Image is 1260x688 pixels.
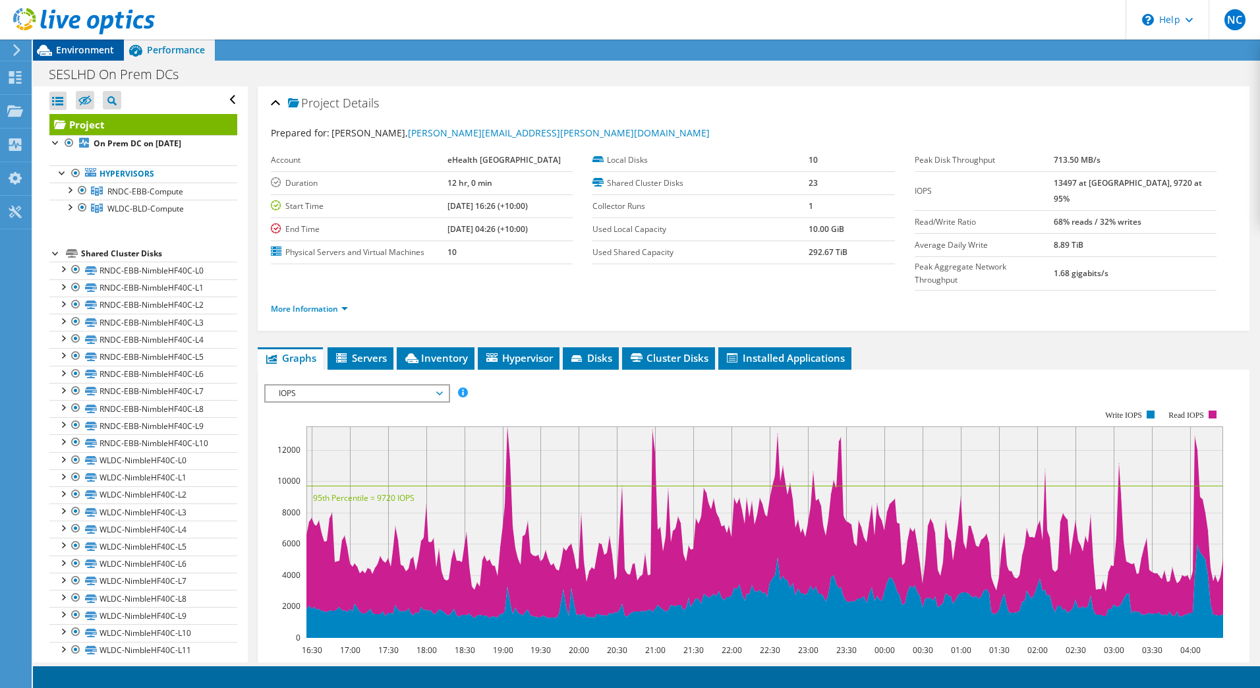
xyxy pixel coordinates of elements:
[343,95,379,111] span: Details
[49,314,237,331] a: RNDC-EBB-NimbleHF40C-L3
[592,154,809,167] label: Local Disks
[271,154,447,167] label: Account
[288,97,339,110] span: Project
[49,573,237,590] a: WLDC-NimbleHF40C-L7
[809,200,813,212] b: 1
[107,186,183,197] span: RNDC-EBB-Compute
[147,43,205,56] span: Performance
[492,645,513,656] text: 19:00
[416,645,436,656] text: 18:00
[49,469,237,486] a: WLDC-NimbleHF40C-L1
[447,246,457,258] b: 10
[56,43,114,56] span: Environment
[530,645,550,656] text: 19:30
[49,400,237,417] a: RNDC-EBB-NimbleHF40C-L8
[49,348,237,365] a: RNDC-EBB-NimbleHF40C-L5
[1054,177,1202,204] b: 13497 at [GEOGRAPHIC_DATA], 9720 at 95%
[264,351,316,364] span: Graphs
[49,331,237,348] a: RNDC-EBB-NimbleHF40C-L4
[408,127,710,139] a: [PERSON_NAME][EMAIL_ADDRESS][PERSON_NAME][DOMAIN_NAME]
[912,645,932,656] text: 00:30
[1180,645,1200,656] text: 04:00
[271,200,447,213] label: Start Time
[592,177,809,190] label: Shared Cluster Disks
[915,215,1054,229] label: Read/Write Ratio
[49,383,237,400] a: RNDC-EBB-NimbleHF40C-L7
[49,165,237,183] a: Hypervisors
[447,177,492,188] b: 12 hr, 0 min
[915,185,1054,198] label: IOPS
[49,279,237,297] a: RNDC-EBB-NimbleHF40C-L1
[1141,645,1162,656] text: 03:30
[874,645,894,656] text: 00:00
[809,177,818,188] b: 23
[49,607,237,624] a: WLDC-NimbleHF40C-L9
[49,642,237,659] a: WLDC-NimbleHF40C-L11
[683,645,703,656] text: 21:30
[447,200,528,212] b: [DATE] 16:26 (+10:00)
[49,556,237,573] a: WLDC-NimbleHF40C-L6
[49,200,237,217] a: WLDC-BLD-Compute
[721,645,741,656] text: 22:00
[809,246,847,258] b: 292.67 TiB
[447,154,561,165] b: eHealth [GEOGRAPHIC_DATA]
[49,297,237,314] a: RNDC-EBB-NimbleHF40C-L2
[1142,14,1154,26] svg: \n
[629,351,708,364] span: Cluster Disks
[49,486,237,503] a: WLDC-NimbleHF40C-L2
[94,138,181,149] b: On Prem DC on [DATE]
[282,600,301,612] text: 2000
[282,569,301,581] text: 4000
[271,177,447,190] label: Duration
[277,475,301,486] text: 10000
[49,538,237,555] a: WLDC-NimbleHF40C-L5
[606,645,627,656] text: 20:30
[49,183,237,200] a: RNDC-EBB-Compute
[950,645,971,656] text: 01:00
[568,645,588,656] text: 20:00
[107,203,184,214] span: WLDC-BLD-Compute
[592,200,809,213] label: Collector Runs
[271,223,447,236] label: End Time
[339,645,360,656] text: 17:00
[1054,216,1141,227] b: 68% reads / 32% writes
[43,67,199,82] h1: SESLHD On Prem DCs
[569,351,612,364] span: Disks
[296,632,301,643] text: 0
[271,303,348,314] a: More Information
[1105,411,1142,420] text: Write IOPS
[313,492,415,503] text: 95th Percentile = 9720 IOPS
[331,127,710,139] span: [PERSON_NAME],
[759,645,780,656] text: 22:30
[49,114,237,135] a: Project
[49,624,237,641] a: WLDC-NimbleHF40C-L10
[49,135,237,152] a: On Prem DC on [DATE]
[1168,411,1204,420] text: Read IOPS
[272,386,442,401] span: IOPS
[49,434,237,451] a: RNDC-EBB-NimbleHF40C-L10
[1103,645,1124,656] text: 03:00
[809,223,844,235] b: 10.00 GiB
[282,538,301,549] text: 6000
[81,246,237,262] div: Shared Cluster Disks
[49,521,237,538] a: WLDC-NimbleHF40C-L4
[1027,645,1047,656] text: 02:00
[797,645,818,656] text: 23:00
[454,645,474,656] text: 18:30
[915,260,1054,287] label: Peak Aggregate Network Throughput
[484,351,553,364] span: Hypervisor
[49,262,237,279] a: RNDC-EBB-NimbleHF40C-L0
[271,246,447,259] label: Physical Servers and Virtual Machines
[378,645,398,656] text: 17:30
[447,223,528,235] b: [DATE] 04:26 (+10:00)
[592,223,809,236] label: Used Local Capacity
[915,239,1054,252] label: Average Daily Write
[301,645,322,656] text: 16:30
[836,645,856,656] text: 23:30
[644,645,665,656] text: 21:00
[809,154,818,165] b: 10
[49,417,237,434] a: RNDC-EBB-NimbleHF40C-L9
[49,590,237,607] a: WLDC-NimbleHF40C-L8
[49,503,237,521] a: WLDC-NimbleHF40C-L3
[725,351,845,364] span: Installed Applications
